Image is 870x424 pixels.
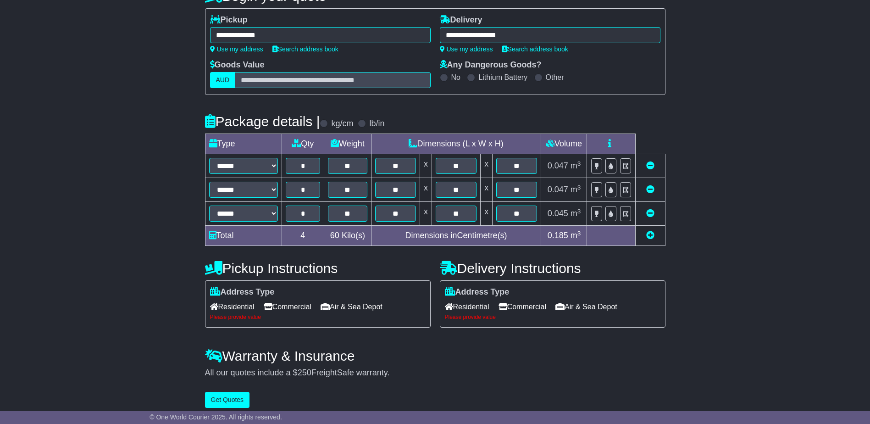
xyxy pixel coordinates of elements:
[571,185,581,194] span: m
[210,60,265,70] label: Goods Value
[210,72,236,88] label: AUD
[205,261,431,276] h4: Pickup Instructions
[440,15,482,25] label: Delivery
[282,226,324,246] td: 4
[205,226,282,246] td: Total
[577,230,581,237] sup: 3
[571,161,581,170] span: m
[371,134,541,154] td: Dimensions (L x W x H)
[548,185,568,194] span: 0.047
[541,134,587,154] td: Volume
[210,15,248,25] label: Pickup
[445,287,510,297] label: Address Type
[440,261,665,276] h4: Delivery Instructions
[205,368,665,378] div: All our quotes include a $ FreightSafe warranty.
[555,300,617,314] span: Air & Sea Depot
[481,202,493,226] td: x
[548,161,568,170] span: 0.047
[330,231,339,240] span: 60
[321,300,382,314] span: Air & Sea Depot
[205,114,320,129] h4: Package details |
[646,161,654,170] a: Remove this item
[272,45,338,53] a: Search address book
[282,134,324,154] td: Qty
[210,287,275,297] label: Address Type
[420,178,432,202] td: x
[445,300,489,314] span: Residential
[481,178,493,202] td: x
[481,154,493,178] td: x
[646,231,654,240] a: Add new item
[502,45,568,53] a: Search address book
[371,226,541,246] td: Dimensions in Centimetre(s)
[451,73,460,82] label: No
[205,392,250,408] button: Get Quotes
[577,160,581,167] sup: 3
[499,300,546,314] span: Commercial
[150,413,282,421] span: © One World Courier 2025. All rights reserved.
[646,209,654,218] a: Remove this item
[298,368,311,377] span: 250
[577,184,581,191] sup: 3
[548,231,568,240] span: 0.185
[571,209,581,218] span: m
[577,208,581,215] sup: 3
[445,314,660,320] div: Please provide value
[548,209,568,218] span: 0.045
[546,73,564,82] label: Other
[420,202,432,226] td: x
[478,73,527,82] label: Lithium Battery
[210,314,426,320] div: Please provide value
[205,348,665,363] h4: Warranty & Insurance
[646,185,654,194] a: Remove this item
[420,154,432,178] td: x
[205,134,282,154] td: Type
[324,226,371,246] td: Kilo(s)
[210,45,263,53] a: Use my address
[571,231,581,240] span: m
[210,300,255,314] span: Residential
[324,134,371,154] td: Weight
[440,60,542,70] label: Any Dangerous Goods?
[331,119,353,129] label: kg/cm
[369,119,384,129] label: lb/in
[264,300,311,314] span: Commercial
[440,45,493,53] a: Use my address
